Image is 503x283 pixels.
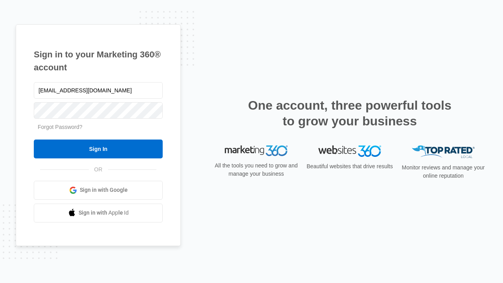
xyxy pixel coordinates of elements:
[318,145,381,157] img: Websites 360
[79,209,129,217] span: Sign in with Apple Id
[34,140,163,158] input: Sign In
[34,82,163,99] input: Email
[225,145,288,156] img: Marketing 360
[89,165,108,174] span: OR
[34,48,163,74] h1: Sign in to your Marketing 360® account
[34,204,163,222] a: Sign in with Apple Id
[412,145,475,158] img: Top Rated Local
[80,186,128,194] span: Sign in with Google
[306,162,394,171] p: Beautiful websites that drive results
[38,124,83,130] a: Forgot Password?
[399,164,487,180] p: Monitor reviews and manage your online reputation
[246,97,454,129] h2: One account, three powerful tools to grow your business
[212,162,300,178] p: All the tools you need to grow and manage your business
[34,181,163,200] a: Sign in with Google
